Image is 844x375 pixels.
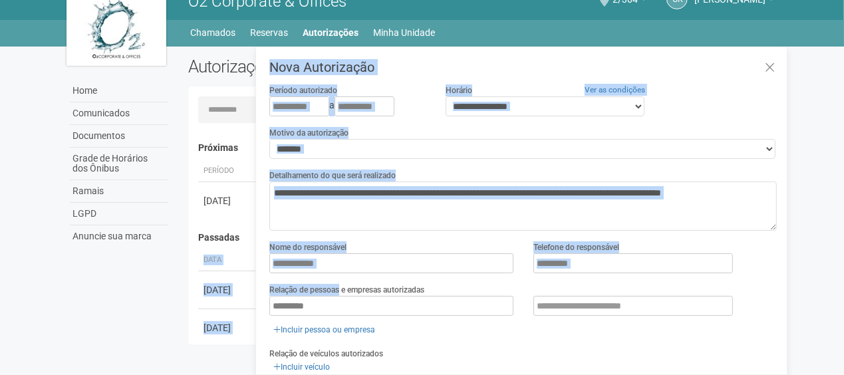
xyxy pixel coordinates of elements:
a: LGPD [70,203,168,225]
a: Reservas [251,23,289,42]
a: Incluir pessoa ou empresa [269,322,379,337]
h4: Passadas [198,233,768,243]
div: [DATE] [204,283,253,297]
label: Nome do responsável [269,241,347,253]
a: Incluir veículo [269,360,334,374]
div: [DATE] [204,194,253,207]
label: Motivo da autorização [269,127,349,139]
h3: Nova Autorização [269,61,777,74]
a: Comunicados [70,102,168,125]
a: Ver as condições [585,85,645,94]
div: [DATE] [204,321,253,334]
label: Horário [446,84,472,96]
label: Telefone do responsável [533,241,619,253]
a: Ramais [70,180,168,203]
a: Autorizações [303,23,359,42]
h4: Próximas [198,143,768,153]
label: Detalhamento do que será realizado [269,170,396,182]
div: a [269,96,425,116]
a: Minha Unidade [374,23,436,42]
a: Documentos [70,125,168,148]
label: Relação de veículos autorizados [269,348,383,360]
th: Período [198,160,258,182]
a: Grade de Horários dos Ônibus [70,148,168,180]
a: Home [70,80,168,102]
a: Chamados [191,23,236,42]
label: Relação de pessoas e empresas autorizadas [269,284,424,296]
a: Anuncie sua marca [70,225,168,247]
label: Período autorizado [269,84,337,96]
th: Data [198,249,258,271]
h2: Autorizações [188,57,473,76]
